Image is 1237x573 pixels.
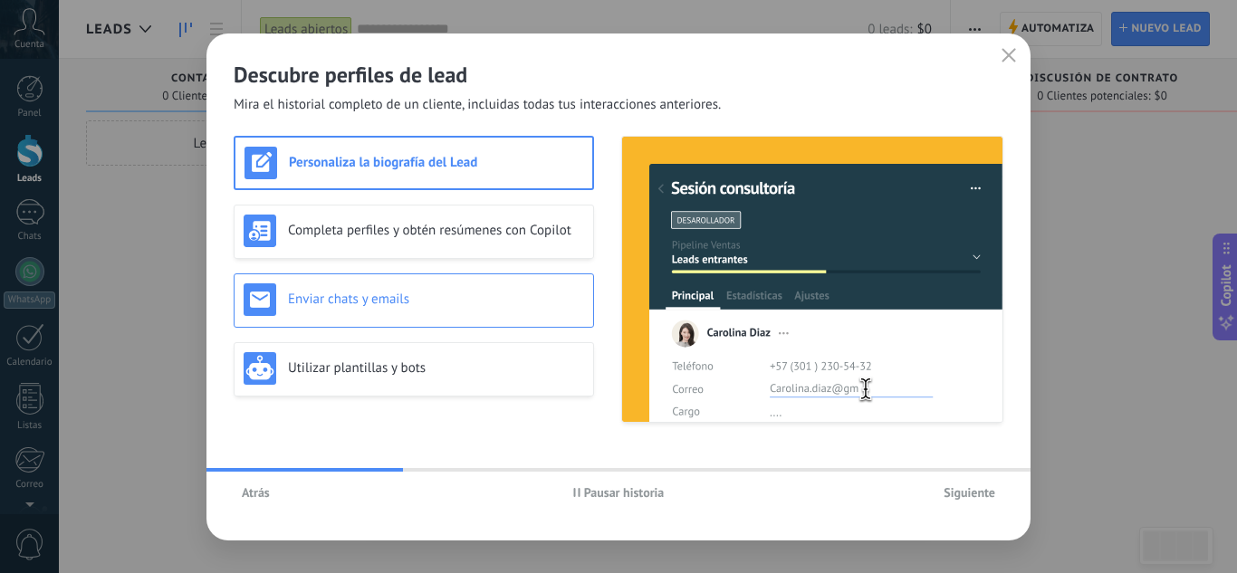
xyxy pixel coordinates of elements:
h2: Descubre perfiles de lead [234,61,1003,89]
span: Atrás [242,486,270,499]
span: Siguiente [944,486,995,499]
h3: Utilizar plantillas y bots [288,359,584,377]
span: Pausar historia [584,486,665,499]
button: Pausar historia [565,479,673,506]
h3: Enviar chats y emails [288,291,584,308]
h3: Completa perfiles y obtén resúmenes con Copilot [288,222,584,239]
button: Siguiente [935,479,1003,506]
h3: Personaliza la biografía del Lead [289,154,583,171]
span: Mira el historial completo de un cliente, incluidas todas tus interacciones anteriores. [234,96,721,114]
button: Atrás [234,479,278,506]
